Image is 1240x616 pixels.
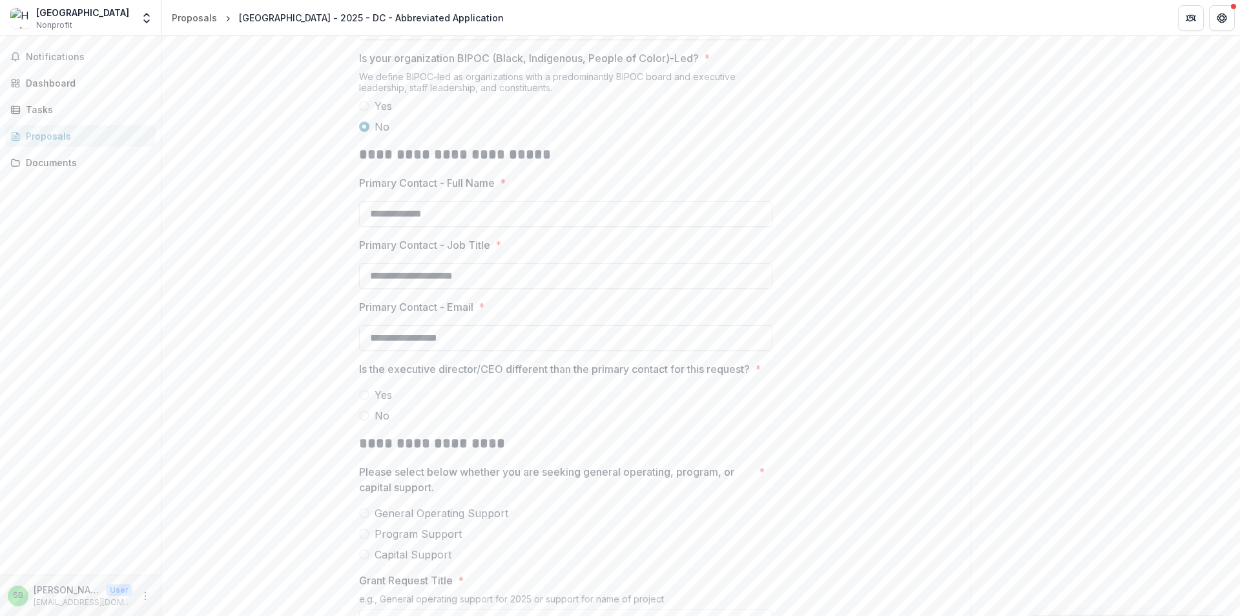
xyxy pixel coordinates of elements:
[36,19,72,31] span: Nonprofit
[26,103,145,116] div: Tasks
[375,387,392,403] span: Yes
[106,584,132,596] p: User
[359,464,754,495] p: Please select below whether you are seeking general operating, program, or capital support.
[375,408,389,423] span: No
[5,47,156,67] button: Notifications
[34,583,101,597] p: [PERSON_NAME]
[138,5,156,31] button: Open entity switcher
[13,591,23,600] div: Susan Brennan
[138,588,153,604] button: More
[167,8,509,27] nav: breadcrumb
[359,71,772,98] div: We define BIPOC-led as organizations with a predominantly BIPOC board and executive leadership, s...
[26,52,150,63] span: Notifications
[172,11,217,25] div: Proposals
[26,156,145,169] div: Documents
[359,361,750,377] p: Is the executive director/CEO different than the primary contact for this request?
[359,50,699,66] p: Is your organization BIPOC (Black, Indigenous, People of Color)-Led?
[359,299,473,315] p: Primary Contact - Email
[5,125,156,147] a: Proposals
[26,76,145,90] div: Dashboard
[34,597,132,608] p: [EMAIL_ADDRESS][DOMAIN_NAME]
[375,547,451,562] span: Capital Support
[1178,5,1204,31] button: Partners
[167,8,222,27] a: Proposals
[359,175,495,191] p: Primary Contact - Full Name
[375,526,462,542] span: Program Support
[36,6,129,19] div: [GEOGRAPHIC_DATA]
[1209,5,1235,31] button: Get Help
[375,98,392,114] span: Yes
[239,11,504,25] div: [GEOGRAPHIC_DATA] - 2025 - DC - Abbreviated Application
[359,573,453,588] p: Grant Request Title
[5,152,156,173] a: Documents
[375,505,508,521] span: General Operating Support
[10,8,31,28] img: Hyde School
[359,237,490,253] p: Primary Contact - Job Title
[375,119,389,134] span: No
[5,72,156,94] a: Dashboard
[26,129,145,143] div: Proposals
[359,593,772,610] div: e.g., General operating support for 2025 or support for name of project
[5,99,156,120] a: Tasks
